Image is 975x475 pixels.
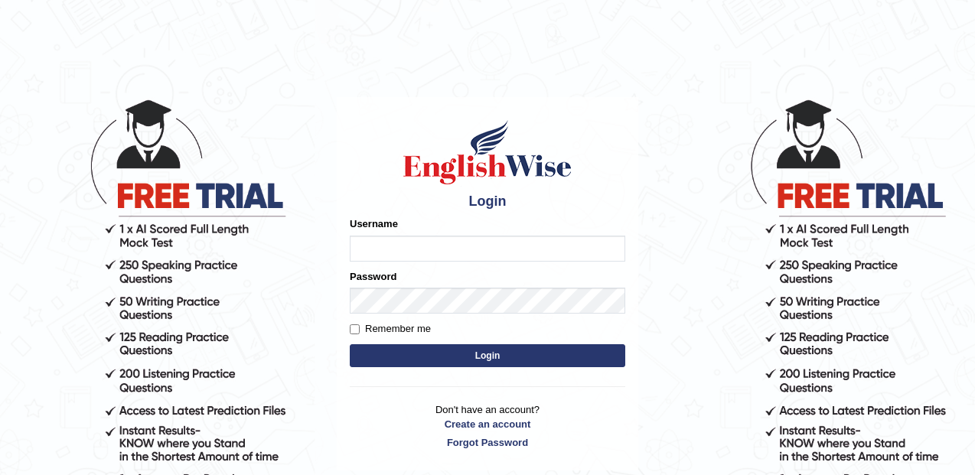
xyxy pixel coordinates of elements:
input: Remember me [350,324,360,334]
label: Remember me [350,321,431,337]
label: Username [350,216,398,231]
img: Logo of English Wise sign in for intelligent practice with AI [400,118,575,187]
a: Create an account [350,417,625,431]
label: Password [350,269,396,284]
p: Don't have an account? [350,402,625,450]
a: Forgot Password [350,435,625,450]
button: Login [350,344,625,367]
h4: Login [350,194,625,210]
